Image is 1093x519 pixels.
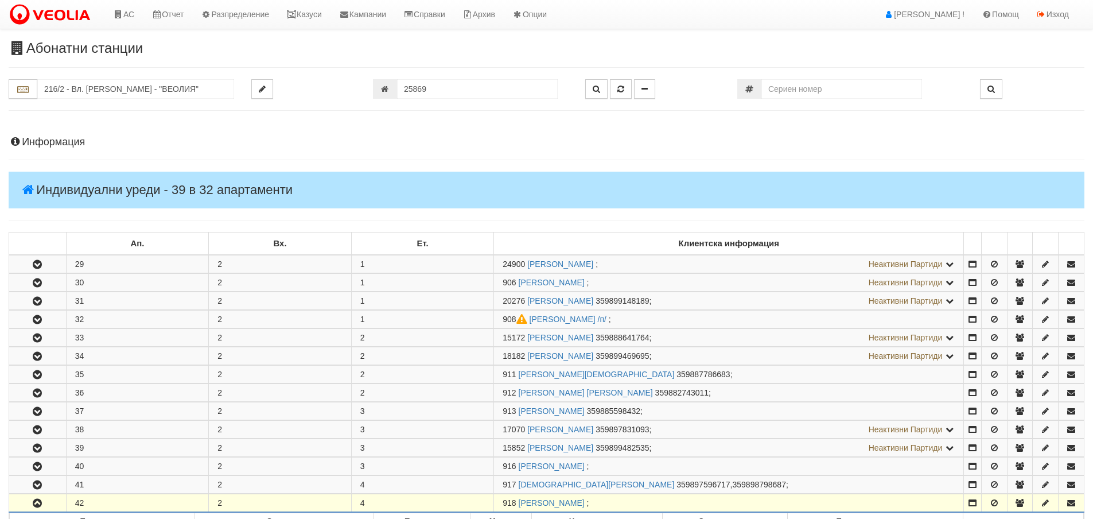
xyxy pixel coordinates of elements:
span: 359888641764 [596,333,649,342]
span: Неактивни Партиди [869,278,943,287]
td: 2 [209,402,352,420]
span: Партида № [503,370,516,379]
td: 33 [66,329,209,347]
span: 1 [360,278,365,287]
td: ; [494,366,964,384]
a: [PERSON_NAME] [527,259,593,269]
span: 3 [360,425,365,434]
span: Партида № [503,259,525,269]
td: 2 [209,329,352,347]
a: [PERSON_NAME] [527,351,593,361]
td: 2 [209,292,352,310]
td: Клиентска информация: No sort applied, sorting is disabled [494,233,964,255]
td: 31 [66,292,209,310]
span: Партида № [503,296,525,305]
span: 1 [360,315,365,324]
input: Абонатна станция [37,79,234,99]
span: Партида № [503,278,516,287]
span: 2 [360,388,365,397]
span: 359897596717,359898798687 [676,480,786,489]
a: [PERSON_NAME] [527,333,593,342]
a: [PERSON_NAME] [527,443,593,452]
span: Партида № [503,480,516,489]
a: [PERSON_NAME] [PERSON_NAME] [519,388,653,397]
span: 4 [360,498,365,508]
b: Клиентска информация [679,239,779,248]
a: [PERSON_NAME] [527,425,593,434]
span: Неактивни Партиди [869,333,943,342]
td: ; [494,494,964,513]
span: Партида № [503,425,525,434]
span: 359899148189 [596,296,649,305]
td: 2 [209,311,352,328]
span: Партида № [503,443,525,452]
a: [PERSON_NAME] [519,498,585,508]
td: 41 [66,476,209,494]
span: Партида № [503,315,529,324]
td: ; [494,421,964,439]
span: Неактивни Партиди [869,443,943,452]
td: 35 [66,366,209,384]
span: 3 [360,462,365,471]
td: : No sort applied, sorting is disabled [981,233,1007,255]
span: 4 [360,480,365,489]
td: ; [494,439,964,457]
td: Ет.: No sort applied, sorting is disabled [351,233,494,255]
td: Ап.: No sort applied, sorting is disabled [66,233,209,255]
a: [PERSON_NAME] [519,462,585,471]
td: 32 [66,311,209,328]
span: Неактивни Партиди [869,425,943,434]
span: 359885598432 [587,406,640,416]
td: ; [494,384,964,402]
td: : No sort applied, sorting is disabled [9,233,67,255]
td: 38 [66,421,209,439]
span: Партида № [503,406,516,416]
span: 359899482535 [596,443,649,452]
td: : No sort applied, sorting is disabled [964,233,982,255]
td: ; [494,329,964,347]
input: Сериен номер [761,79,922,99]
a: [DEMOGRAPHIC_DATA][PERSON_NAME] [519,480,675,489]
td: 2 [209,347,352,365]
td: 2 [209,494,352,513]
td: ; [494,274,964,292]
td: 42 [66,494,209,513]
td: ; [494,458,964,475]
td: 2 [209,458,352,475]
a: [PERSON_NAME] /п/ [530,315,606,324]
td: ; [494,402,964,420]
td: ; [494,255,964,273]
td: 2 [209,274,352,292]
span: 3 [360,406,365,416]
a: [PERSON_NAME] [519,406,585,416]
b: Вх. [274,239,287,248]
h3: Абонатни станции [9,41,1084,56]
td: 39 [66,439,209,457]
td: Вх.: No sort applied, sorting is disabled [209,233,352,255]
td: 2 [209,476,352,494]
td: : No sort applied, sorting is disabled [1007,233,1033,255]
td: 30 [66,274,209,292]
td: ; [494,476,964,494]
a: [PERSON_NAME][DEMOGRAPHIC_DATA] [519,370,675,379]
a: [PERSON_NAME] [527,296,593,305]
h4: Информация [9,137,1084,148]
span: 2 [360,351,365,361]
td: ; [494,311,964,328]
td: 37 [66,402,209,420]
td: 2 [209,384,352,402]
td: : No sort applied, sorting is disabled [1033,233,1059,255]
span: Неактивни Партиди [869,296,943,305]
img: VeoliaLogo.png [9,3,96,27]
span: Неактивни Партиди [869,259,943,269]
td: 40 [66,458,209,475]
b: Ет. [417,239,429,248]
td: ; [494,292,964,310]
h4: Индивидуални уреди - 39 в 32 апартаменти [9,172,1084,208]
td: : No sort applied, sorting is disabled [1059,233,1084,255]
span: 3 [360,443,365,452]
td: 29 [66,255,209,273]
span: 1 [360,259,365,269]
td: 2 [209,421,352,439]
span: Партида № [503,388,516,397]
